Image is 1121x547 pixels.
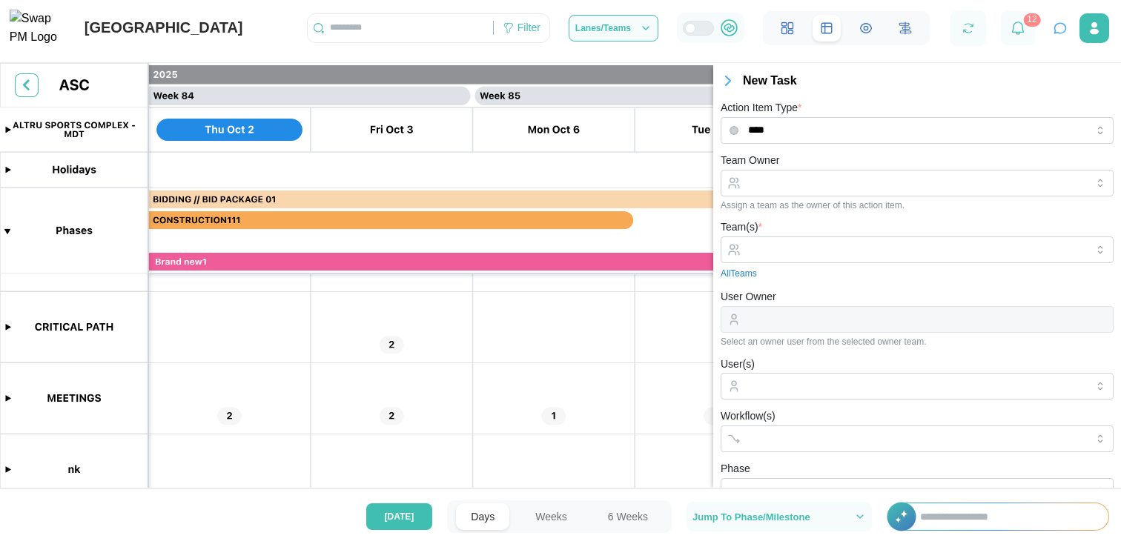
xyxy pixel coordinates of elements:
[721,219,762,236] label: Team(s)
[517,20,540,36] div: Filter
[721,357,755,373] label: User(s)
[85,16,243,39] div: [GEOGRAPHIC_DATA]
[593,503,663,530] button: 6 Weeks
[692,512,810,522] span: Jump To Phase/Milestone
[721,153,779,169] label: Team Owner
[958,18,979,39] button: Refresh Grid
[1050,18,1071,39] button: Open project assistant
[10,10,70,47] img: Swap PM Logo
[721,200,1114,210] div: Assign a team as the owner of this action item.
[721,408,776,425] label: Workflow(s)
[887,503,1109,531] div: +
[721,100,801,116] label: Action Item Type
[743,72,1121,90] div: New Task
[721,267,757,281] a: All Teams
[721,337,1114,347] div: Select an owner user from the selected owner team.
[385,504,414,529] span: [DATE]
[721,289,776,305] label: User Owner
[721,461,750,477] label: Phase
[456,503,509,530] button: Days
[575,24,631,33] span: Lanes/Teams
[1023,13,1040,27] div: 12
[520,503,582,530] button: Weeks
